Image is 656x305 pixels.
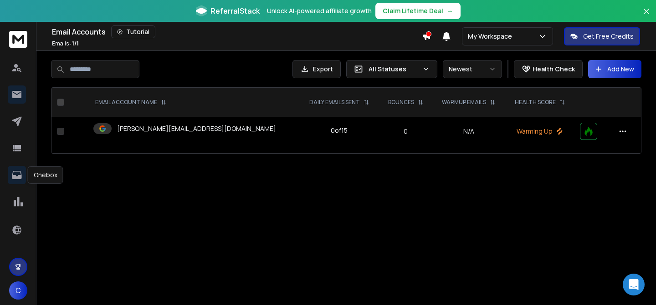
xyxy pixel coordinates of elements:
[292,60,341,78] button: Export
[515,99,556,106] p: HEALTH SCORE
[432,117,505,146] td: N/A
[388,99,414,106] p: BOUNCES
[117,124,276,133] p: [PERSON_NAME][EMAIL_ADDRESS][DOMAIN_NAME]
[28,166,63,184] div: Onebox
[443,60,502,78] button: Newest
[331,126,348,135] div: 0 of 15
[623,274,645,295] div: Open Intercom Messenger
[72,40,79,47] span: 1 / 1
[468,32,516,41] p: My Workspace
[447,6,453,15] span: →
[533,65,575,74] p: Health Check
[111,25,155,38] button: Tutorial
[583,32,634,41] p: Get Free Credits
[369,65,419,74] p: All Statuses
[641,5,652,27] button: Close banner
[588,60,641,78] button: Add New
[9,281,27,300] button: C
[564,27,640,45] button: Get Free Credits
[511,127,569,136] p: Warming Up
[52,40,79,47] p: Emails :
[267,6,372,15] p: Unlock AI-powered affiliate growth
[95,99,166,106] div: EMAIL ACCOUNT NAME
[52,25,422,38] div: Email Accounts
[309,99,360,106] p: DAILY EMAILS SENT
[442,99,486,106] p: WARMUP EMAILS
[375,3,461,19] button: Claim Lifetime Deal→
[384,127,427,136] p: 0
[210,5,260,16] span: ReferralStack
[514,60,583,78] button: Health Check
